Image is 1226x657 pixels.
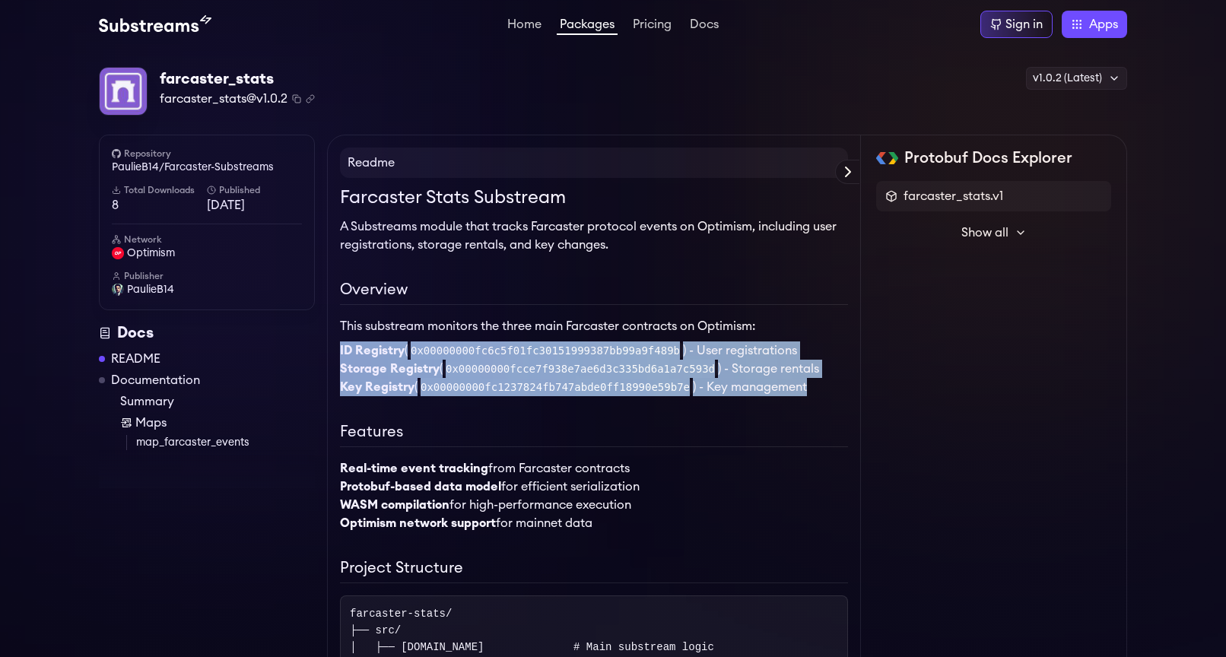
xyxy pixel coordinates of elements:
[340,496,848,514] li: for high-performance execution
[120,417,132,429] img: Map icon
[112,149,121,158] img: github
[160,68,315,90] div: farcaster_stats
[340,481,501,493] strong: Protobuf-based data model
[340,341,848,360] li: ( ) - User registrations
[160,90,287,108] span: farcaster_stats@v1.0.2
[340,148,848,178] h4: Readme
[1026,67,1127,90] div: v1.0.2 (Latest)
[136,435,315,450] a: map_farcaster_events
[127,246,175,261] span: optimism
[112,196,207,214] span: 8
[111,350,160,368] a: README
[340,360,848,378] li: ( ) - Storage rentals
[112,247,124,259] img: optimism
[1005,15,1043,33] div: Sign in
[112,270,302,282] h6: Publisher
[207,184,302,196] h6: Published
[340,381,414,393] strong: Key Registry
[340,378,848,396] li: ( ) - Key management
[876,217,1111,248] button: Show all
[340,344,405,357] strong: ID Registry
[112,160,302,175] a: PaulieB14/Farcaster-Substreams
[340,184,848,211] h1: Farcaster Stats Substream
[443,360,718,378] code: 0x00000000fcce7f938e7ae6d3c335bd6a1a7c593d
[340,217,848,254] p: A Substreams module that tracks Farcaster protocol events on Optimism, including user registratio...
[292,94,301,103] button: Copy package name and version
[306,94,315,103] button: Copy .spkg link to clipboard
[687,18,722,33] a: Docs
[340,278,848,305] h2: Overview
[340,459,848,478] li: from Farcaster contracts
[112,148,302,160] h6: Repository
[112,184,207,196] h6: Total Downloads
[980,11,1053,38] a: Sign in
[408,341,683,360] code: 0x00000000fc6c5f01fc30151999387bb99a9f489b
[127,282,174,297] span: PaulieB14
[904,187,1003,205] span: farcaster_stats.v1
[120,414,315,432] a: Maps
[340,514,848,532] li: for mainnet data
[340,478,848,496] li: for efficient serialization
[120,392,315,411] a: Summary
[961,224,1008,242] span: Show all
[418,378,693,396] code: 0x00000000fc1237824fb747abde0ff18990e59b7e
[904,148,1072,169] h2: Protobuf Docs Explorer
[112,284,124,296] img: User Avatar
[1089,15,1118,33] span: Apps
[557,18,618,35] a: Packages
[112,282,302,297] a: PaulieB14
[340,462,488,474] strong: Real-time event tracking
[340,517,496,529] strong: Optimism network support
[340,421,848,447] h2: Features
[630,18,675,33] a: Pricing
[99,15,211,33] img: Substream's logo
[111,371,200,389] a: Documentation
[340,363,440,375] strong: Storage Registry
[100,68,147,115] img: Package Logo
[112,233,302,246] h6: Network
[876,152,898,164] img: Protobuf
[340,499,449,511] strong: WASM compilation
[112,246,302,261] a: optimism
[504,18,545,33] a: Home
[207,196,302,214] span: [DATE]
[340,317,848,335] p: This substream monitors the three main Farcaster contracts on Optimism:
[99,322,315,344] div: Docs
[340,557,848,583] h2: Project Structure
